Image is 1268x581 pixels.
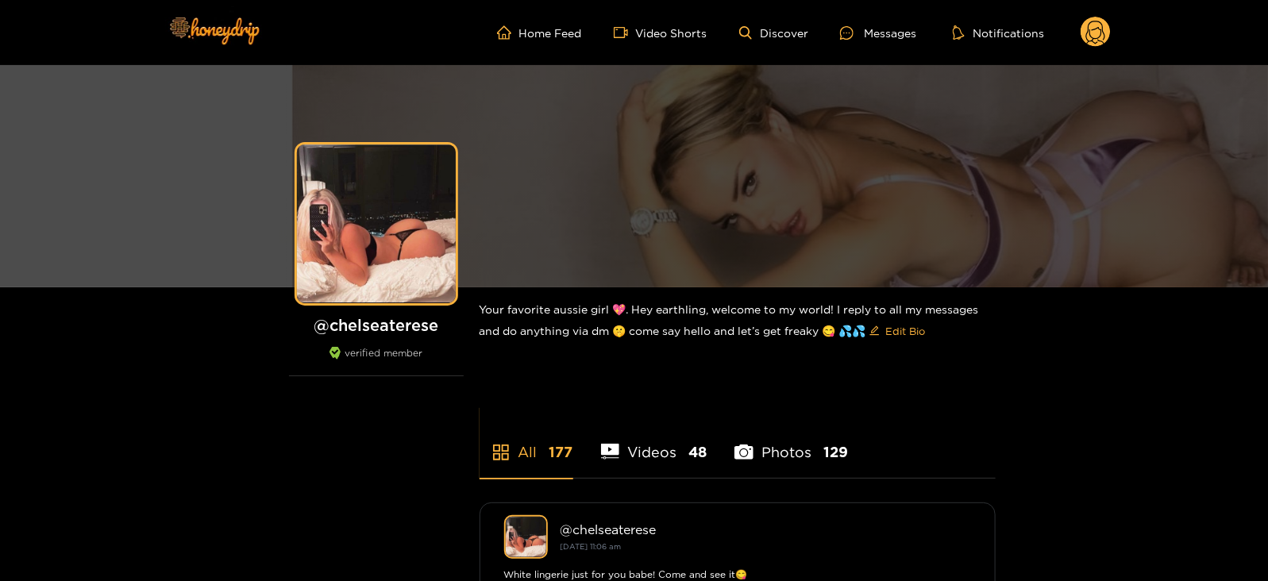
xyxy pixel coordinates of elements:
div: Your favorite aussie girl 💖. Hey earthling, welcome to my world! I reply to all my messages and d... [480,287,996,356]
span: Edit Bio [886,323,926,339]
button: Notifications [948,25,1049,40]
li: Videos [601,406,707,478]
li: All [480,406,573,478]
span: 129 [823,442,848,462]
h1: @ chelseaterese [289,315,464,335]
a: Home Feed [497,25,582,40]
div: Messages [840,24,916,42]
a: Discover [739,26,808,40]
span: appstore [491,443,511,462]
img: chelseaterese [504,515,548,559]
span: edit [869,325,880,337]
small: [DATE] 11:06 am [561,542,622,551]
a: Video Shorts [614,25,707,40]
button: editEdit Bio [866,318,929,344]
div: @ chelseaterese [561,522,971,537]
span: home [497,25,519,40]
span: 48 [688,442,707,462]
li: Photos [734,406,848,478]
span: video-camera [614,25,636,40]
span: 177 [549,442,573,462]
div: verified member [289,347,464,376]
